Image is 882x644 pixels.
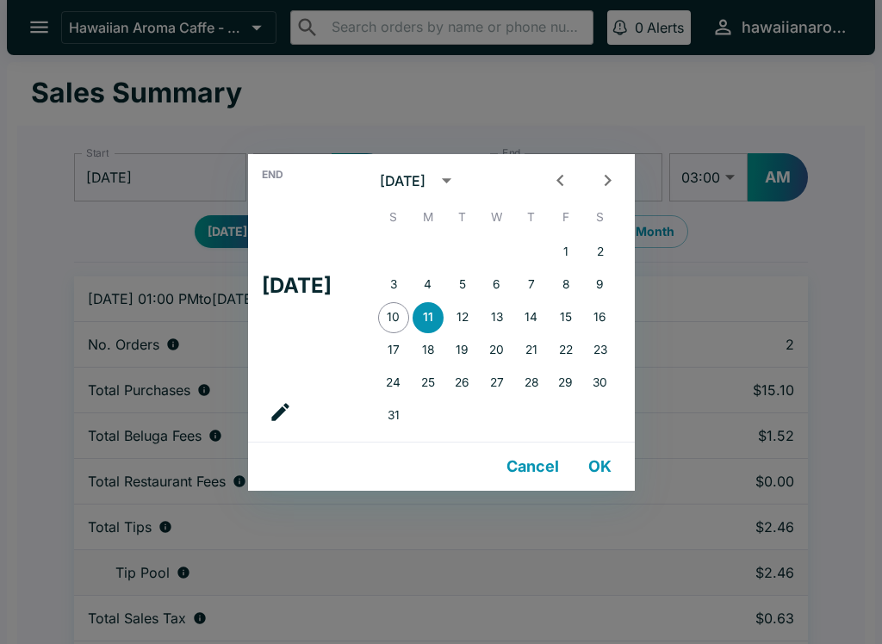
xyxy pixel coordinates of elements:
[447,201,478,235] span: Tuesday
[378,400,409,431] button: 31
[262,168,283,182] span: End
[378,335,409,366] button: 17
[378,201,409,235] span: Sunday
[585,201,616,235] span: Saturday
[516,302,547,333] button: 14
[413,302,444,333] button: 11
[585,335,616,366] button: 23
[481,269,512,300] button: 6
[481,302,512,333] button: 13
[516,201,547,235] span: Thursday
[378,368,409,399] button: 24
[481,368,512,399] button: 27
[550,201,581,235] span: Friday
[550,302,581,333] button: 15
[481,201,512,235] span: Wednesday
[447,335,478,366] button: 19
[516,335,547,366] button: 21
[431,164,463,196] button: calendar view is open, switch to year view
[378,302,409,333] button: 10
[585,368,616,399] button: 30
[447,368,478,399] button: 26
[585,237,616,268] button: 2
[544,164,576,196] button: Previous month
[550,335,581,366] button: 22
[413,269,444,300] button: 4
[585,302,616,333] button: 16
[585,269,616,300] button: 9
[550,237,581,268] button: 1
[447,269,478,300] button: 5
[378,269,409,300] button: 3
[516,368,547,399] button: 28
[500,449,566,484] button: Cancel
[413,201,444,235] span: Monday
[380,172,425,189] div: [DATE]
[516,269,547,300] button: 7
[550,269,581,300] button: 8
[592,164,624,196] button: Next month
[481,335,512,366] button: 20
[550,368,581,399] button: 29
[262,273,332,299] h4: [DATE]
[413,368,444,399] button: 25
[573,449,628,484] button: OK
[413,335,444,366] button: 18
[262,393,299,430] button: calendar view is open, go to text input view
[447,302,478,333] button: 12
